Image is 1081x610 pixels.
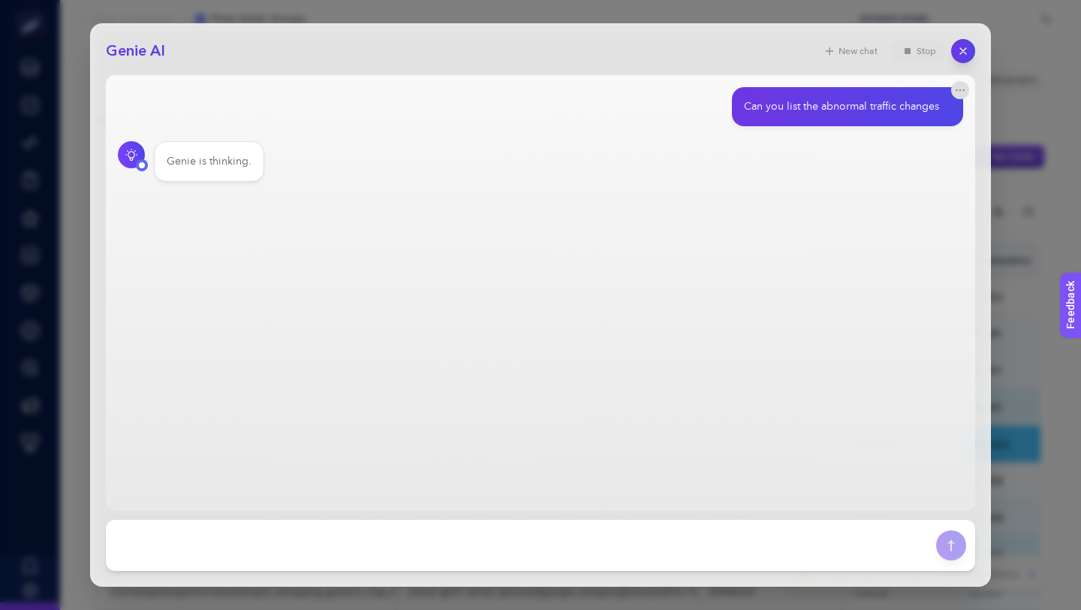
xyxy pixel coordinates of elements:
span: Feedback [9,5,57,17]
div: Can you list the abnormal traffic changes [744,99,939,114]
div: Genie is thinking. [167,154,251,169]
button: New chat [815,41,887,62]
button: Stop [893,41,945,62]
h2: Genie AI [106,41,165,62]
